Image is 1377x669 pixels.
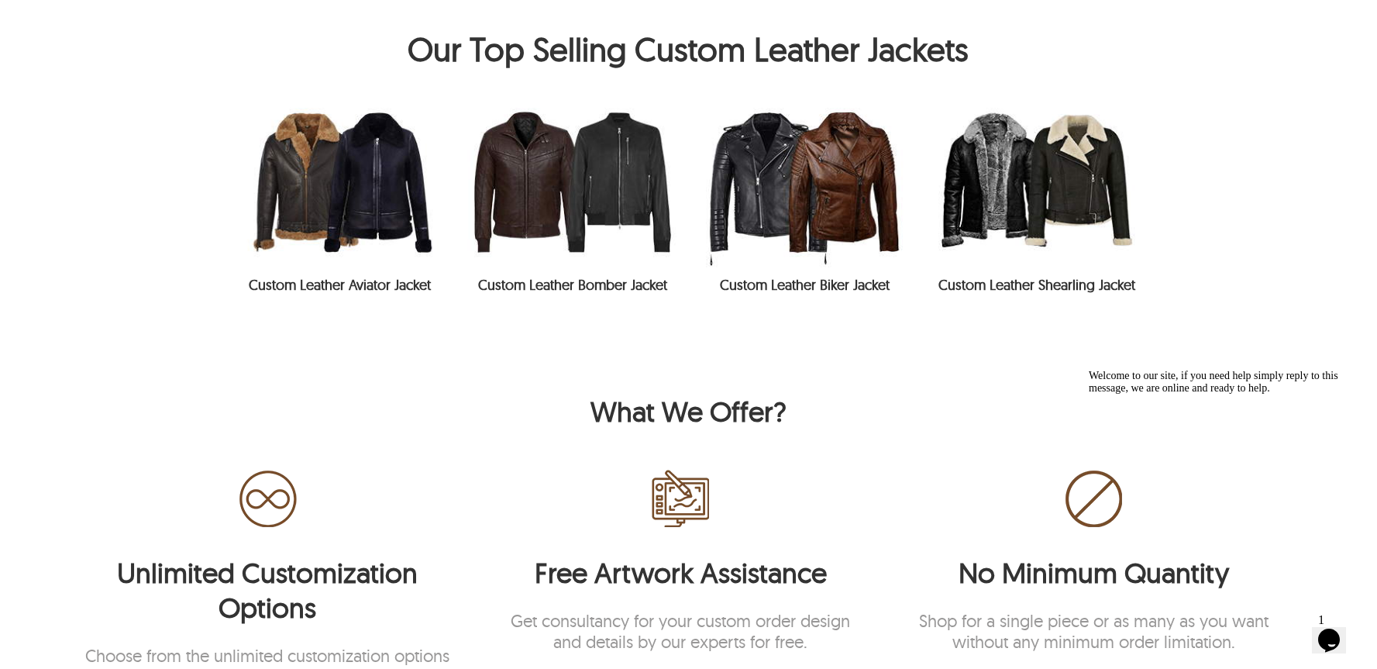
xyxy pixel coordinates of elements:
h3: Unlimited Customization Options [82,555,454,625]
img: Custom Leather Bomber Jacket [456,96,689,267]
div: Welcome to our site, if you need help simply reply to this message, we are online and ready to help. [6,6,285,31]
img: Custom Leather Biker Jacket [688,96,921,267]
img: Custom Leather Aviator Jacket [224,96,456,267]
img: unlimited-customization-options [239,470,297,528]
iframe: chat widget [1083,364,1362,599]
a: Custom Leather Biker Jacket [720,276,890,294]
img: free-artwork-assistance [652,470,710,528]
a: Custom Leather Shearling Jacket [938,276,1135,294]
a: Custom Leather Bomber Jacket [478,276,667,294]
iframe: chat widget [1312,607,1362,653]
strong: Our Top Selling Custom Leather Jackets [408,29,969,70]
h3: No Minimum Quantity [908,555,1280,590]
img: Custom Leather Shearling Jacket [921,96,1153,267]
a: Custom Leather Aviator Jacket [249,276,431,294]
h3: Free Artwork Assistance [495,555,867,590]
p: Shop for a single piece or as many as you want without any minimum order limitation. [908,611,1280,652]
span: Welcome to our site, if you need help simply reply to this message, we are online and ready to help. [6,6,256,30]
h3: What We Offer? [69,394,1308,429]
img: no-minimum-quantity [1065,470,1123,528]
p: Get consultancy for your custom order design and details by our experts for free. [495,611,867,652]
